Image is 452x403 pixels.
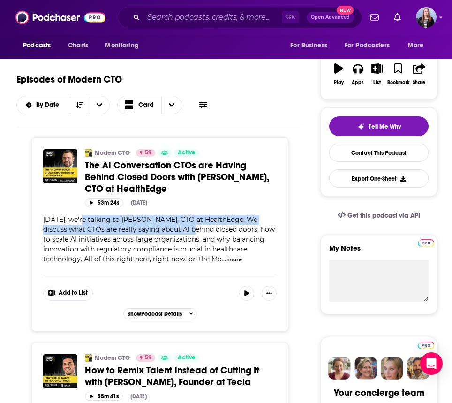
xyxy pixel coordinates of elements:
[174,149,199,157] a: Active
[43,149,77,183] img: The AI Conversation CTOs are Having Behind Closed Doors with Robert Duffy, CTO at HealthEdge
[328,357,351,380] img: Sydney Profile
[85,365,259,388] span: How to Remix Talent Instead of Cutting It with [PERSON_NAME], Founder at Tecla
[16,74,122,85] h1: Episodes of Modern CTO
[337,6,354,15] span: New
[367,9,383,25] a: Show notifications dropdown
[70,96,90,114] button: Sort Direction
[369,123,401,130] span: Tell Me Why
[43,354,77,388] img: How to Remix Talent Instead of Cutting It with Gino Ferrand, Founder at Tecla
[357,123,365,130] img: tell me why sparkle
[44,286,92,300] button: Show More Button
[410,57,429,91] button: Share
[334,80,344,85] div: Play
[131,199,147,206] div: [DATE]
[329,169,429,188] button: Export One-Sheet
[329,243,429,260] label: My Notes
[329,116,429,136] button: tell me why sparkleTell Me Why
[123,308,197,319] button: ShowPodcast Details
[85,354,92,362] img: Modern CTO
[178,148,196,158] span: Active
[420,352,443,375] div: Open Intercom Messenger
[85,392,123,401] button: 55m 41s
[418,340,434,349] a: Pro website
[85,365,277,388] a: How to Remix Talent Instead of Cutting It with [PERSON_NAME], Founder at Tecla
[90,96,109,114] button: open menu
[136,149,155,157] a: 59
[118,7,362,28] div: Search podcasts, credits, & more...
[329,57,348,91] button: Play
[347,212,420,220] span: Get this podcast via API
[105,39,138,52] span: Monitoring
[348,57,368,91] button: Apps
[85,160,269,195] span: The AI Conversation CTOs are Having Behind Closed Doors with [PERSON_NAME], CTO at HealthEdge
[68,39,88,52] span: Charts
[85,198,123,207] button: 53m 24s
[98,37,151,54] button: open menu
[16,96,110,114] h2: Choose List sort
[284,37,339,54] button: open menu
[390,9,405,25] a: Show notifications dropdown
[15,8,105,26] img: Podchaser - Follow, Share and Rate Podcasts
[413,80,425,85] div: Share
[352,80,364,85] div: Apps
[128,311,182,317] span: Show Podcast Details
[345,39,390,52] span: For Podcasters
[136,354,155,362] a: 59
[418,238,434,247] a: Pro website
[227,256,242,264] button: more
[85,160,277,195] a: The AI Conversation CTOs are Having Behind Closed Doors with [PERSON_NAME], CTO at HealthEdge
[178,353,196,363] span: Active
[408,39,424,52] span: More
[416,7,437,28] button: Show profile menu
[339,37,403,54] button: open menu
[311,15,350,20] span: Open Advanced
[368,57,387,91] button: List
[143,10,282,25] input: Search podcasts, credits, & more...
[387,80,409,85] div: Bookmark
[17,102,70,108] button: open menu
[282,11,299,23] span: ⌘ K
[401,37,436,54] button: open menu
[174,354,199,362] a: Active
[307,12,354,23] button: Open AdvancedNew
[334,387,424,399] div: Your concierge team
[290,39,327,52] span: For Business
[387,57,410,91] button: Bookmark
[145,148,151,158] span: 59
[262,286,277,301] button: Show More Button
[330,204,428,227] a: Get this podcast via API
[62,37,94,54] a: Charts
[329,144,429,162] a: Contact This Podcast
[416,7,437,28] span: Logged in as annarice
[145,353,151,363] span: 59
[36,102,62,108] span: By Date
[222,255,226,263] span: ...
[43,215,275,263] span: [DATE], we're talking to [PERSON_NAME], CTO at HealthEdge. We discuss what CTOs are really saying...
[23,39,51,52] span: Podcasts
[418,239,434,247] img: Podchaser Pro
[117,96,182,114] button: Choose View
[354,357,377,380] img: Barbara Profile
[416,7,437,28] img: User Profile
[59,289,88,297] span: Add to List
[85,149,92,157] img: Modern CTO
[418,342,434,349] img: Podchaser Pro
[373,80,381,85] div: List
[130,393,147,400] div: [DATE]
[95,149,130,157] a: Modern CTO
[16,37,63,54] button: open menu
[95,354,130,362] a: Modern CTO
[381,357,403,380] img: Jules Profile
[407,357,429,380] img: Jon Profile
[138,102,154,108] span: Card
